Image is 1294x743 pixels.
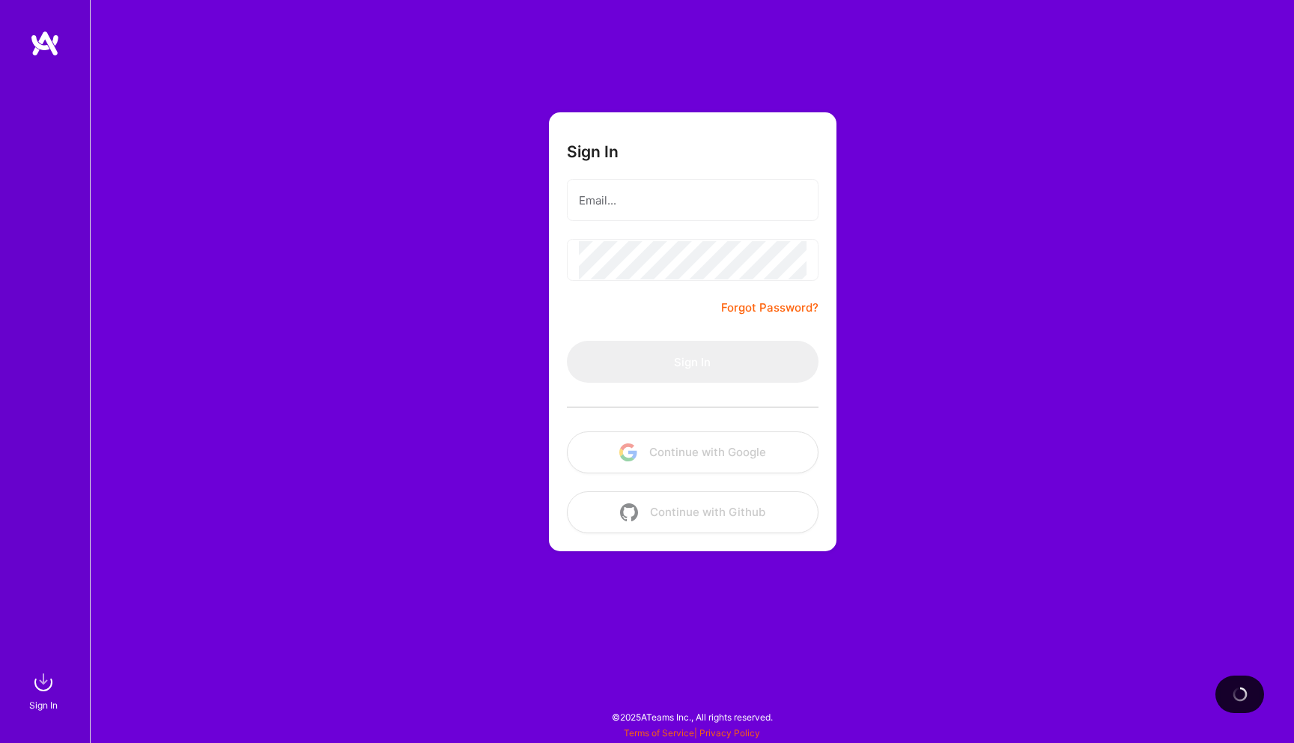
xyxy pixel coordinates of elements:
[28,667,58,697] img: sign in
[31,667,58,713] a: sign inSign In
[624,727,694,739] a: Terms of Service
[624,727,760,739] span: |
[90,698,1294,736] div: © 2025 ATeams Inc., All rights reserved.
[567,431,818,473] button: Continue with Google
[620,503,638,521] img: icon
[567,142,619,161] h3: Sign In
[699,727,760,739] a: Privacy Policy
[619,443,637,461] img: icon
[567,491,818,533] button: Continue with Github
[29,697,58,713] div: Sign In
[1230,685,1249,703] img: loading
[567,341,818,383] button: Sign In
[30,30,60,57] img: logo
[579,181,807,219] input: Email...
[721,299,818,317] a: Forgot Password?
